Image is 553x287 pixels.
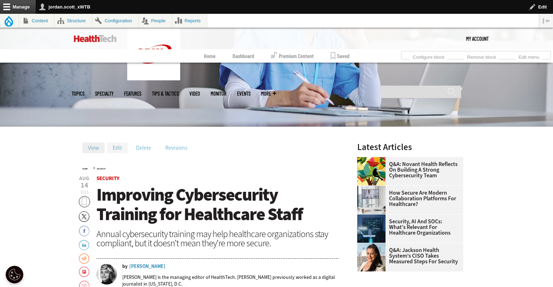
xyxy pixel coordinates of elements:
span: by [122,264,128,269]
span: Specialty [95,91,113,96]
a: Video [189,91,200,96]
img: care team speaks with physician over conference call [357,186,386,214]
a: Configuration [92,14,138,28]
a: MonITor [211,91,227,96]
a: People [139,14,172,28]
a: Configure block [410,52,447,60]
a: care team speaks with physician over conference call [357,186,389,191]
a: How Secure Are Modern Collaboration Platforms for Healthcare? [357,190,459,207]
div: » [82,165,339,171]
a: Connie Barrera [357,243,389,249]
a: Structure [54,14,92,28]
a: security team in high-tech computer room [357,214,389,220]
a: Tips & Tactics [152,91,179,96]
a: Home [204,49,216,63]
span: 14 [79,182,90,189]
a: Reports [172,14,207,28]
span: More [261,91,276,96]
a: Edit [107,143,128,153]
span: Aug [79,176,90,181]
a: Events [237,91,251,96]
div: Annual cybersecurity training may help healthcare organizations stay compliant, but it doesn’t me... [96,229,339,248]
a: Q&A: Jackson Health System’s CISO Takes Measured Steps for Security [357,247,459,264]
img: abstract illustration of a tree [357,157,386,185]
img: Home [74,35,117,42]
a: View [82,143,105,153]
a: CDW [127,75,180,82]
a: Saved [331,49,349,63]
a: Security, AI and SOCs: What’s Relevant for Healthcare Organizations [357,219,459,236]
a: Security [96,175,119,182]
a: Delete [130,143,157,153]
div: User menu [466,28,489,49]
a: Premium Content [271,49,314,63]
a: [PERSON_NAME] [129,264,165,269]
div: Cookie Settings [6,266,23,283]
img: Teta-Alim [96,264,117,285]
a: Remove block [464,52,499,60]
span: Improving Cybersecurity Training for Healthcare Staff [96,183,302,226]
h3: Latest Articles [357,143,463,151]
img: Home [127,28,180,80]
button: Vertical orientation [539,14,553,28]
a: Edit menu [516,52,542,60]
span: 2025 [80,189,89,195]
a: Features [124,91,141,96]
button: Open Preferences [6,266,23,283]
a: My Account [466,28,489,49]
a: Revisions [160,143,193,153]
img: Connie Barrera [357,243,386,271]
a: Dashboard [233,49,254,63]
span: Topics [72,91,84,96]
a: Home [82,167,88,170]
a: Content [19,14,54,28]
a: Security [97,167,106,170]
a: Q&A: Novant Health Reflects on Building a Strong Cybersecurity Team [357,161,459,178]
a: abstract illustration of a tree [357,157,389,163]
img: security team in high-tech computer room [357,214,386,243]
